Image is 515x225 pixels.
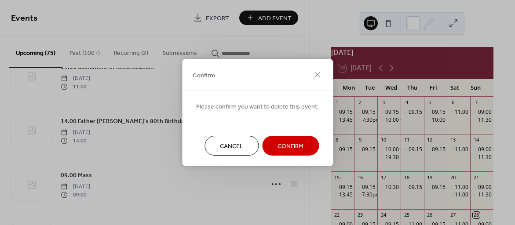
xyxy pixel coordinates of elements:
[205,136,259,156] button: Cancel
[262,136,319,156] button: Confirm
[196,102,319,112] span: Please confirm you want to delete this event.
[193,71,215,80] span: Confirm
[278,142,303,151] span: Confirm
[220,142,243,151] span: Cancel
